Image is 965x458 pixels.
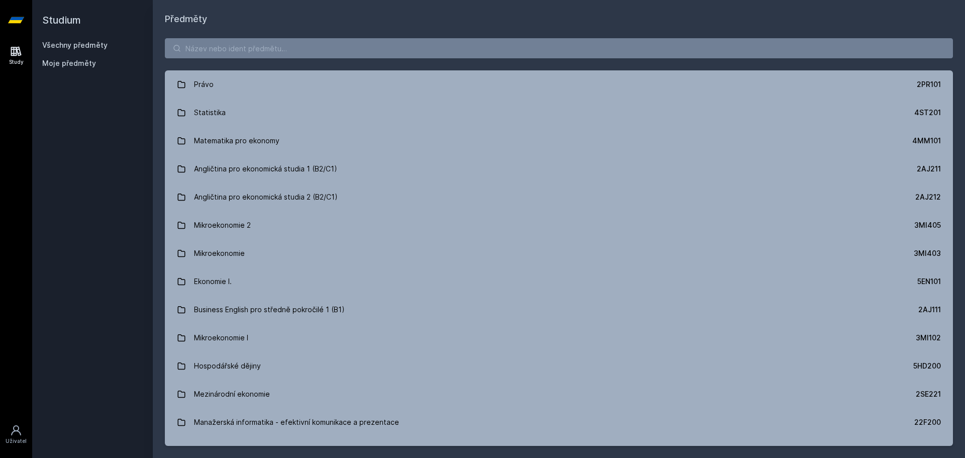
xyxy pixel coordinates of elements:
[194,187,338,207] div: Angličtina pro ekonomická studia 2 (B2/C1)
[914,248,941,258] div: 3MI403
[165,155,953,183] a: Angličtina pro ekonomická studia 1 (B2/C1) 2AJ211
[42,58,96,68] span: Moje předměty
[165,267,953,296] a: Ekonomie I. 5EN101
[914,108,941,118] div: 4ST201
[2,419,30,450] a: Uživatel
[194,328,248,348] div: Mikroekonomie I
[917,277,941,287] div: 5EN101
[165,70,953,99] a: Právo 2PR101
[165,127,953,155] a: Matematika pro ekonomy 4MM101
[42,41,108,49] a: Všechny předměty
[194,300,345,320] div: Business English pro středně pokročilé 1 (B1)
[194,74,214,95] div: Právo
[194,271,232,292] div: Ekonomie I.
[914,220,941,230] div: 3MI405
[165,408,953,436] a: Manažerská informatika - efektivní komunikace a prezentace 22F200
[194,384,270,404] div: Mezinárodní ekonomie
[165,99,953,127] a: Statistika 4ST201
[917,164,941,174] div: 2AJ211
[912,136,941,146] div: 4MM101
[165,183,953,211] a: Angličtina pro ekonomická studia 2 (B2/C1) 2AJ212
[165,380,953,408] a: Mezinárodní ekonomie 2SE221
[194,356,261,376] div: Hospodářské dějiny
[913,361,941,371] div: 5HD200
[165,38,953,58] input: Název nebo ident předmětu…
[917,79,941,89] div: 2PR101
[194,215,251,235] div: Mikroekonomie 2
[916,333,941,343] div: 3MI102
[165,12,953,26] h1: Předměty
[918,305,941,315] div: 2AJ111
[194,412,399,432] div: Manažerská informatika - efektivní komunikace a prezentace
[9,58,24,66] div: Study
[2,40,30,71] a: Study
[194,131,279,151] div: Matematika pro ekonomy
[6,437,27,445] div: Uživatel
[194,243,245,263] div: Mikroekonomie
[917,445,941,455] div: 1FU201
[194,159,337,179] div: Angličtina pro ekonomická studia 1 (B2/C1)
[165,211,953,239] a: Mikroekonomie 2 3MI405
[165,239,953,267] a: Mikroekonomie 3MI403
[915,192,941,202] div: 2AJ212
[914,417,941,427] div: 22F200
[165,324,953,352] a: Mikroekonomie I 3MI102
[194,103,226,123] div: Statistika
[165,352,953,380] a: Hospodářské dějiny 5HD200
[916,389,941,399] div: 2SE221
[165,296,953,324] a: Business English pro středně pokročilé 1 (B1) 2AJ111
